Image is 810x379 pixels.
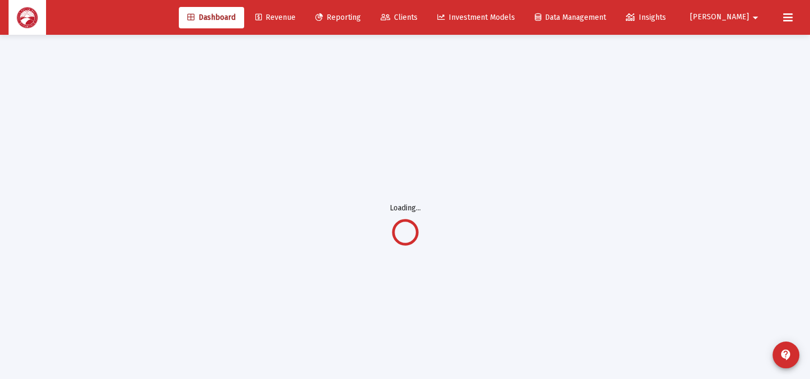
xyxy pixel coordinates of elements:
[617,7,675,28] a: Insights
[437,13,515,22] span: Investment Models
[526,7,615,28] a: Data Management
[779,348,792,361] mat-icon: contact_support
[429,7,524,28] a: Investment Models
[247,7,304,28] a: Revenue
[315,13,361,22] span: Reporting
[307,7,369,28] a: Reporting
[535,13,606,22] span: Data Management
[255,13,296,22] span: Revenue
[372,7,426,28] a: Clients
[690,13,749,22] span: [PERSON_NAME]
[187,13,236,22] span: Dashboard
[17,7,38,28] img: Dashboard
[677,6,775,28] button: [PERSON_NAME]
[179,7,244,28] a: Dashboard
[626,13,666,22] span: Insights
[749,7,762,28] mat-icon: arrow_drop_down
[381,13,418,22] span: Clients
